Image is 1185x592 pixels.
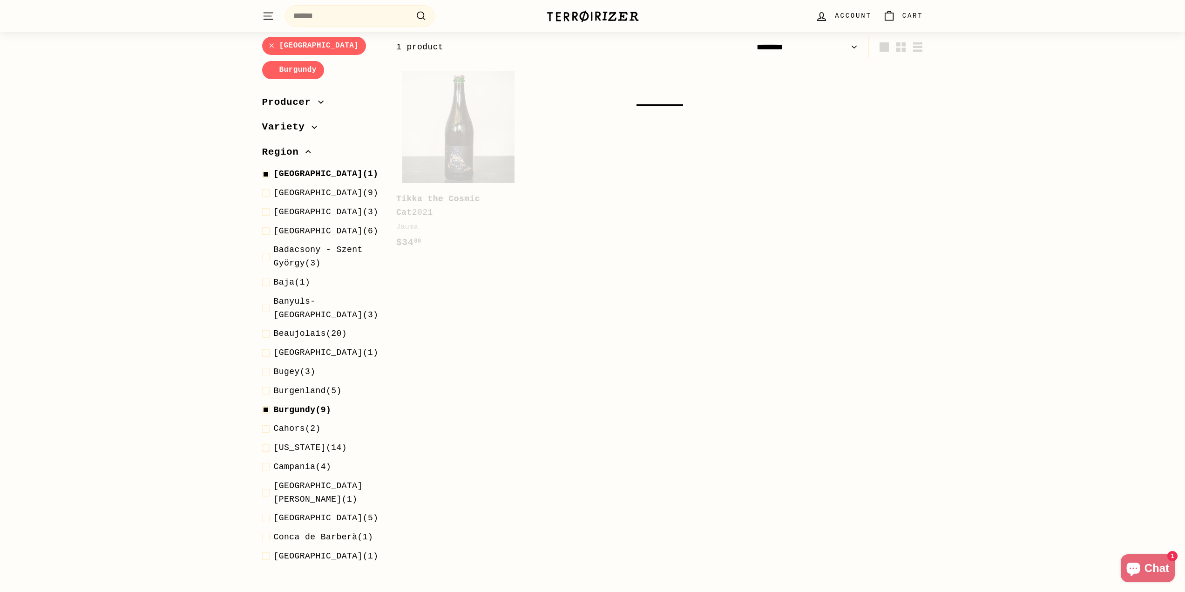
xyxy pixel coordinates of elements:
[262,92,381,117] button: Producer
[274,243,381,270] span: (3)
[877,2,929,30] a: Cart
[274,329,326,338] span: Beaujolais
[262,37,366,55] a: [GEOGRAPHIC_DATA]
[262,95,318,110] span: Producer
[274,188,363,197] span: [GEOGRAPHIC_DATA]
[396,192,512,219] div: 2021
[274,511,379,525] span: (5)
[396,237,421,248] span: $34
[902,11,923,21] span: Cart
[274,295,381,322] span: (3)
[262,119,312,135] span: Variety
[274,367,300,376] span: Bugey
[274,276,311,289] span: (1)
[274,226,363,236] span: [GEOGRAPHIC_DATA]
[274,278,295,287] span: Baja
[274,384,342,398] span: (5)
[274,348,363,357] span: [GEOGRAPHIC_DATA]
[274,441,347,455] span: (14)
[274,365,316,379] span: (3)
[274,225,379,238] span: (6)
[274,481,363,504] span: [GEOGRAPHIC_DATA][PERSON_NAME]
[274,205,379,219] span: (3)
[274,186,379,200] span: (9)
[396,222,512,233] div: Jauma
[274,460,332,474] span: (4)
[274,346,379,360] span: (1)
[274,167,379,181] span: (1)
[274,479,381,506] span: (1)
[274,424,305,433] span: Cahors
[274,550,379,563] span: (1)
[262,117,381,142] button: Variety
[396,65,521,259] a: Tikka the Cosmic Cat2021Jauma
[274,513,363,523] span: [GEOGRAPHIC_DATA]
[274,327,347,340] span: (20)
[262,142,381,167] button: Region
[274,422,321,435] span: (2)
[396,194,480,217] b: Tikka the Cosmic Cat
[274,551,363,561] span: [GEOGRAPHIC_DATA]
[414,238,421,245] sup: 00
[274,386,326,395] span: Burgenland
[274,169,363,178] span: [GEOGRAPHIC_DATA]
[396,41,660,54] div: 1 product
[810,2,877,30] a: Account
[262,61,324,79] a: Burgundy
[1118,554,1178,585] inbox-online-store-chat: Shopify online store chat
[274,462,316,471] span: Campania
[835,11,871,21] span: Account
[274,245,363,268] span: Badacsony - Szent György
[274,297,363,320] span: Banyuls-[GEOGRAPHIC_DATA]
[262,144,306,160] span: Region
[274,403,332,417] span: (9)
[274,207,363,217] span: [GEOGRAPHIC_DATA]
[274,532,358,542] span: Conca de Barberà
[274,443,326,452] span: [US_STATE]
[274,405,316,415] span: Burgundy
[274,531,373,544] span: (1)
